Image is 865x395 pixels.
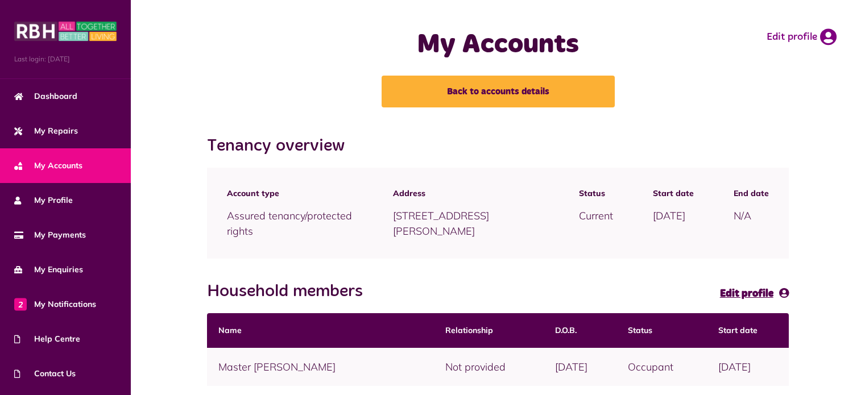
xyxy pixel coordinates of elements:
[14,298,96,310] span: My Notifications
[207,348,434,386] td: Master [PERSON_NAME]
[326,28,671,61] h1: My Accounts
[393,209,489,238] span: [STREET_ADDRESS][PERSON_NAME]
[434,313,544,348] th: Relationship
[14,298,27,310] span: 2
[14,160,82,172] span: My Accounts
[14,125,78,137] span: My Repairs
[207,281,374,302] h2: Household members
[720,289,773,299] span: Edit profile
[767,28,837,45] a: Edit profile
[544,348,616,386] td: [DATE]
[653,188,694,199] span: Start date
[434,348,544,386] td: Not provided
[14,264,83,276] span: My Enquiries
[707,348,789,386] td: [DATE]
[579,188,613,199] span: Status
[653,209,685,222] span: [DATE]
[14,368,76,380] span: Contact Us
[14,229,86,241] span: My Payments
[393,188,539,199] span: Address
[14,54,117,64] span: Last login: [DATE]
[579,209,613,222] span: Current
[207,313,434,348] th: Name
[707,313,789,348] th: Start date
[616,348,707,386] td: Occupant
[207,136,356,156] h2: Tenancy overview
[227,188,353,199] span: Account type
[14,90,77,102] span: Dashboard
[14,20,117,43] img: MyRBH
[14,333,80,345] span: Help Centre
[544,313,616,348] th: D.O.B.
[734,209,751,222] span: N/A
[734,188,769,199] span: End date
[616,313,707,348] th: Status
[382,76,615,107] a: Back to accounts details
[720,285,789,302] a: Edit profile
[227,209,352,238] span: Assured tenancy/protected rights
[14,194,73,206] span: My Profile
